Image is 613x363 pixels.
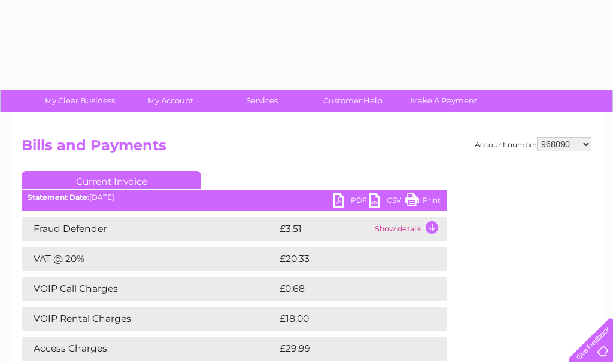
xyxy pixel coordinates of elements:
td: £3.51 [277,217,372,241]
td: £18.00 [277,307,422,331]
b: Statement Date: [28,193,89,202]
a: My Account [122,90,220,112]
td: VAT @ 20% [22,247,277,271]
a: My Clear Business [31,90,129,112]
a: Print [405,193,441,211]
a: Services [213,90,311,112]
td: VOIP Call Charges [22,277,277,301]
a: Customer Help [304,90,402,112]
a: PDF [333,193,369,211]
td: £0.68 [277,277,419,301]
div: [DATE] [22,193,447,202]
td: Show details [372,217,447,241]
td: VOIP Rental Charges [22,307,277,331]
td: Fraud Defender [22,217,277,241]
h2: Bills and Payments [22,137,591,160]
a: Make A Payment [394,90,493,112]
a: Current Invoice [22,171,201,189]
td: £20.33 [277,247,422,271]
a: CSV [369,193,405,211]
td: £29.99 [277,337,423,361]
td: Access Charges [22,337,277,361]
div: Account number [475,137,591,151]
